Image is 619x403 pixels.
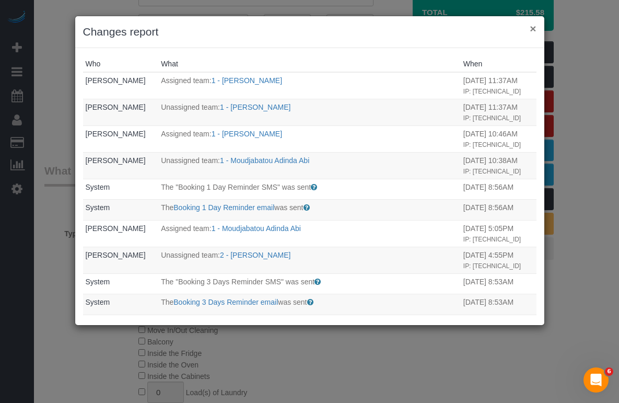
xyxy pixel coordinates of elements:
[461,315,536,341] td: When
[158,56,461,72] th: What
[463,141,521,148] small: IP: [TECHNICAL_ID]
[461,294,536,315] td: When
[86,251,146,259] a: [PERSON_NAME]
[83,152,159,179] td: Who
[278,298,307,306] span: was sent
[161,156,220,165] span: Unassigned team:
[83,125,159,152] td: Who
[86,156,146,165] a: [PERSON_NAME]
[158,99,461,125] td: What
[461,273,536,294] td: When
[173,203,274,212] a: Booking 1 Day Reminder email
[86,278,110,286] a: System
[161,251,220,259] span: Unassigned team:
[86,224,146,233] a: [PERSON_NAME]
[158,315,461,341] td: What
[158,294,461,315] td: What
[161,298,173,306] span: The
[605,367,613,376] span: 6
[461,125,536,152] td: When
[158,125,461,152] td: What
[461,72,536,99] td: When
[83,247,159,273] td: Who
[161,224,212,233] span: Assigned team:
[158,220,461,247] td: What
[463,168,521,175] small: IP: [TECHNICAL_ID]
[463,236,521,243] small: IP: [TECHNICAL_ID]
[75,16,544,325] sui-modal: Changes report
[461,152,536,179] td: When
[461,56,536,72] th: When
[83,200,159,221] td: Who
[461,179,536,200] td: When
[530,23,536,34] button: ×
[158,72,461,99] td: What
[86,103,146,111] a: [PERSON_NAME]
[463,114,521,122] small: IP: [TECHNICAL_ID]
[161,278,314,286] span: The "Booking 3 Days Reminder SMS" was sent
[83,99,159,125] td: Who
[161,130,212,138] span: Assigned team:
[83,273,159,294] td: Who
[83,315,159,341] td: Who
[461,220,536,247] td: When
[158,247,461,273] td: What
[212,76,282,85] a: 1 - [PERSON_NAME]
[86,130,146,138] a: [PERSON_NAME]
[158,200,461,221] td: What
[161,203,173,212] span: The
[86,298,110,306] a: System
[220,156,309,165] a: 1 - Moudjabatou Adinda Abi
[158,152,461,179] td: What
[461,200,536,221] td: When
[274,203,303,212] span: was sent
[463,262,521,270] small: IP: [TECHNICAL_ID]
[83,56,159,72] th: Who
[158,273,461,294] td: What
[86,183,110,191] a: System
[583,367,609,393] iframe: Intercom live chat
[212,130,282,138] a: 1 - [PERSON_NAME]
[463,88,521,95] small: IP: [TECHNICAL_ID]
[461,247,536,273] td: When
[83,24,536,40] h3: Changes report
[86,203,110,212] a: System
[212,224,301,233] a: 1 - Moudjabatou Adinda Abi
[461,99,536,125] td: When
[173,298,278,306] a: Booking 3 Days Reminder email
[83,72,159,99] td: Who
[161,103,220,111] span: Unassigned team:
[220,251,290,259] a: 2 - [PERSON_NAME]
[86,76,146,85] a: [PERSON_NAME]
[158,179,461,200] td: What
[161,76,212,85] span: Assigned team:
[220,103,290,111] a: 1 - [PERSON_NAME]
[83,179,159,200] td: Who
[83,294,159,315] td: Who
[161,183,311,191] span: The "Booking 1 Day Reminder SMS" was sent
[83,220,159,247] td: Who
